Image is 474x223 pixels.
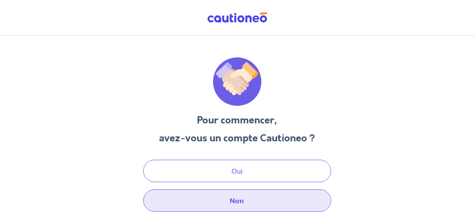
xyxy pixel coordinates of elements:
h3: Pour commencer, [159,113,315,127]
h3: avez-vous un compte Cautioneo ? [159,131,315,145]
button: Non [143,189,331,212]
img: Cautioneo [204,12,271,23]
button: Oui [143,160,331,182]
img: illu_welcome.svg [213,57,261,106]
